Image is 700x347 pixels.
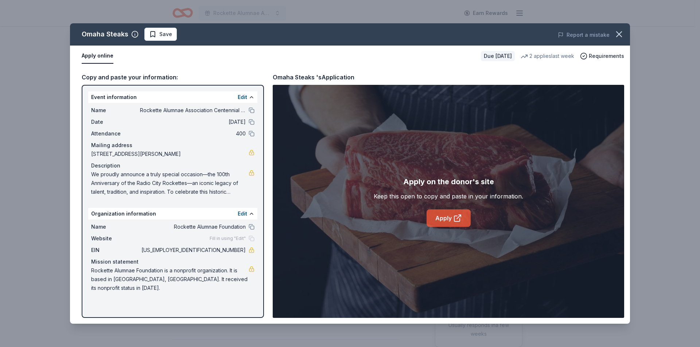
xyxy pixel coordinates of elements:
[140,222,246,231] span: Rockette Alumnae Foundation
[589,52,624,60] span: Requirements
[558,31,610,39] button: Report a mistake
[210,236,246,241] span: Fill in using "Edit"
[140,118,246,126] span: [DATE]
[91,266,249,292] span: Rockette Alumnae Foundation is a nonprofit organization. It is based in [GEOGRAPHIC_DATA], [GEOGR...
[88,91,257,103] div: Event information
[91,118,140,126] span: Date
[238,209,247,218] button: Edit
[374,192,523,201] div: Keep this open to copy and paste in your information.
[91,150,249,158] span: [STREET_ADDRESS][PERSON_NAME]
[91,257,254,266] div: Mission statement
[403,176,494,188] div: Apply on the donor's site
[521,52,574,60] div: 2 applies last week
[140,129,246,138] span: 400
[91,170,249,196] span: We proudly announce a truly special occasion—the 100th Anniversary of the Radio City Rockettes—an...
[273,72,354,82] div: Omaha Steaks 's Application
[91,234,140,243] span: Website
[159,30,172,39] span: Save
[140,106,246,115] span: Rockette Alumnae Association Centennial Charity Ball
[140,246,246,255] span: [US_EMPLOYER_IDENTIFICATION_NUMBER]
[91,106,140,115] span: Name
[144,28,177,41] button: Save
[82,28,128,40] div: Omaha Steaks
[427,209,471,227] a: Apply
[91,161,254,170] div: Description
[238,93,247,102] button: Edit
[481,51,515,61] div: Due [DATE]
[91,222,140,231] span: Name
[88,208,257,220] div: Organization information
[82,48,113,64] button: Apply online
[580,52,624,60] button: Requirements
[82,72,264,82] div: Copy and paste your information:
[91,246,140,255] span: EIN
[91,129,140,138] span: Attendance
[91,141,254,150] div: Mailing address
